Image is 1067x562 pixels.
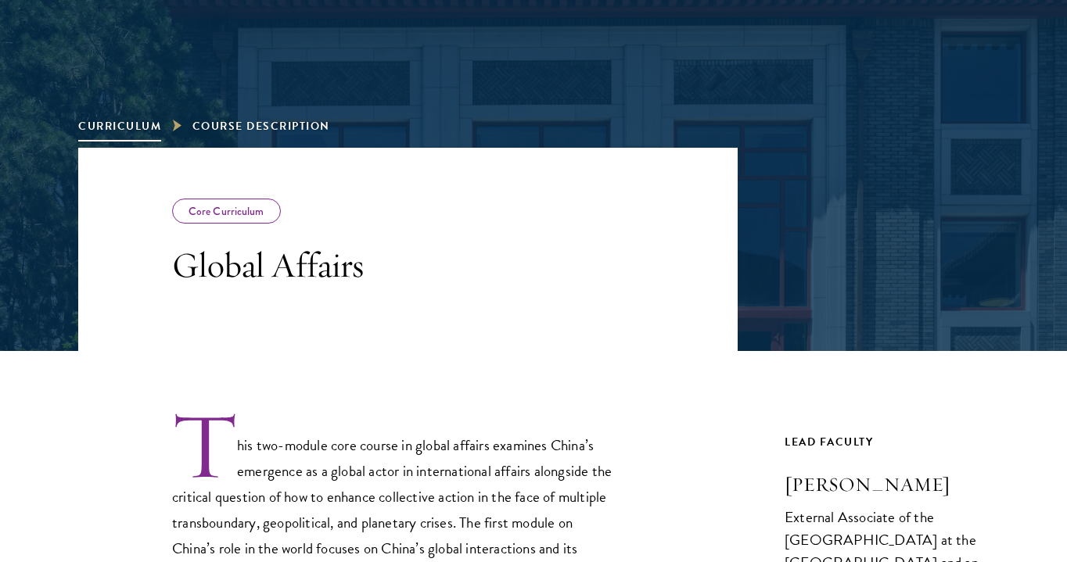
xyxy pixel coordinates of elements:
div: Lead Faculty [785,432,989,452]
h3: Global Affairs [172,243,618,287]
a: Curriculum [78,118,161,134]
span: Course Description [192,118,330,134]
h3: [PERSON_NAME] [785,471,989,498]
div: Core Curriculum [172,199,281,224]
